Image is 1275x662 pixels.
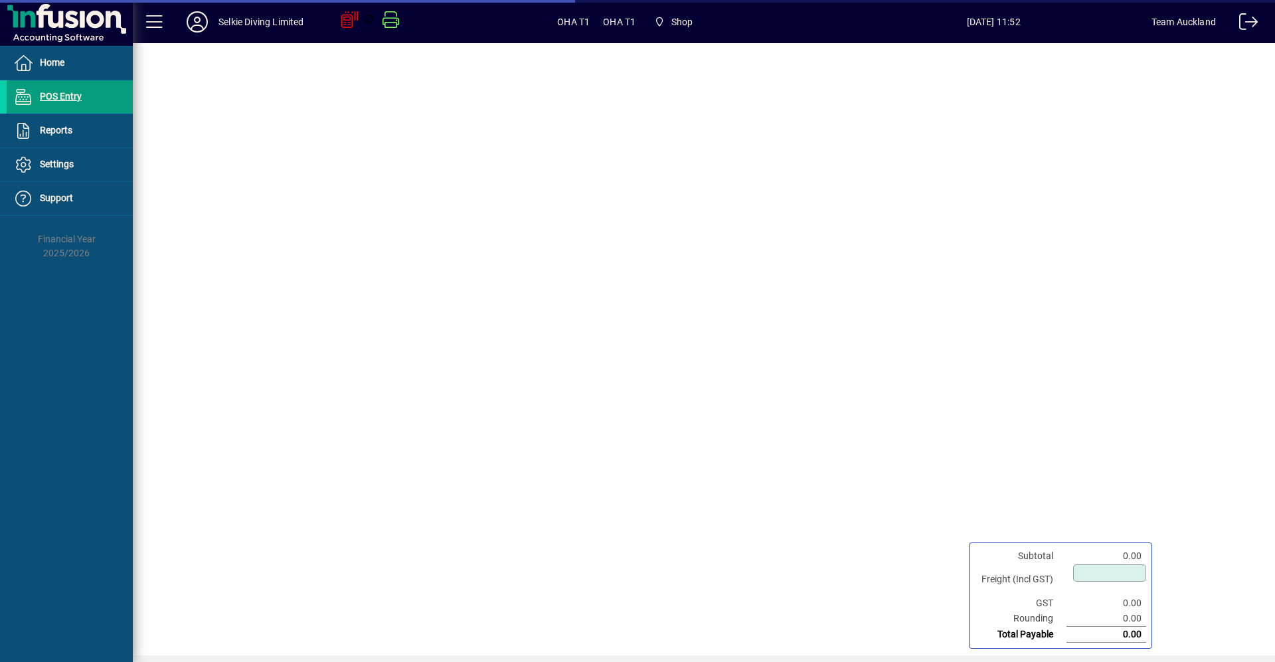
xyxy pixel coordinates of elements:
[7,148,133,181] a: Settings
[40,57,64,68] span: Home
[603,11,636,33] span: OHA T1
[975,627,1066,643] td: Total Payable
[7,46,133,80] a: Home
[7,182,133,215] a: Support
[7,114,133,147] a: Reports
[1066,548,1146,564] td: 0.00
[40,159,74,169] span: Settings
[836,11,1151,33] span: [DATE] 11:52
[176,10,218,34] button: Profile
[1066,611,1146,627] td: 0.00
[40,91,82,102] span: POS Entry
[975,548,1066,564] td: Subtotal
[218,11,304,33] div: Selkie Diving Limited
[975,564,1066,596] td: Freight (Incl GST)
[649,10,698,34] span: Shop
[1066,596,1146,611] td: 0.00
[1229,3,1258,46] a: Logout
[40,125,72,135] span: Reports
[975,596,1066,611] td: GST
[1066,627,1146,643] td: 0.00
[671,11,693,33] span: Shop
[40,193,73,203] span: Support
[557,11,590,33] span: OHA T1
[1151,11,1216,33] div: Team Auckland
[975,611,1066,627] td: Rounding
